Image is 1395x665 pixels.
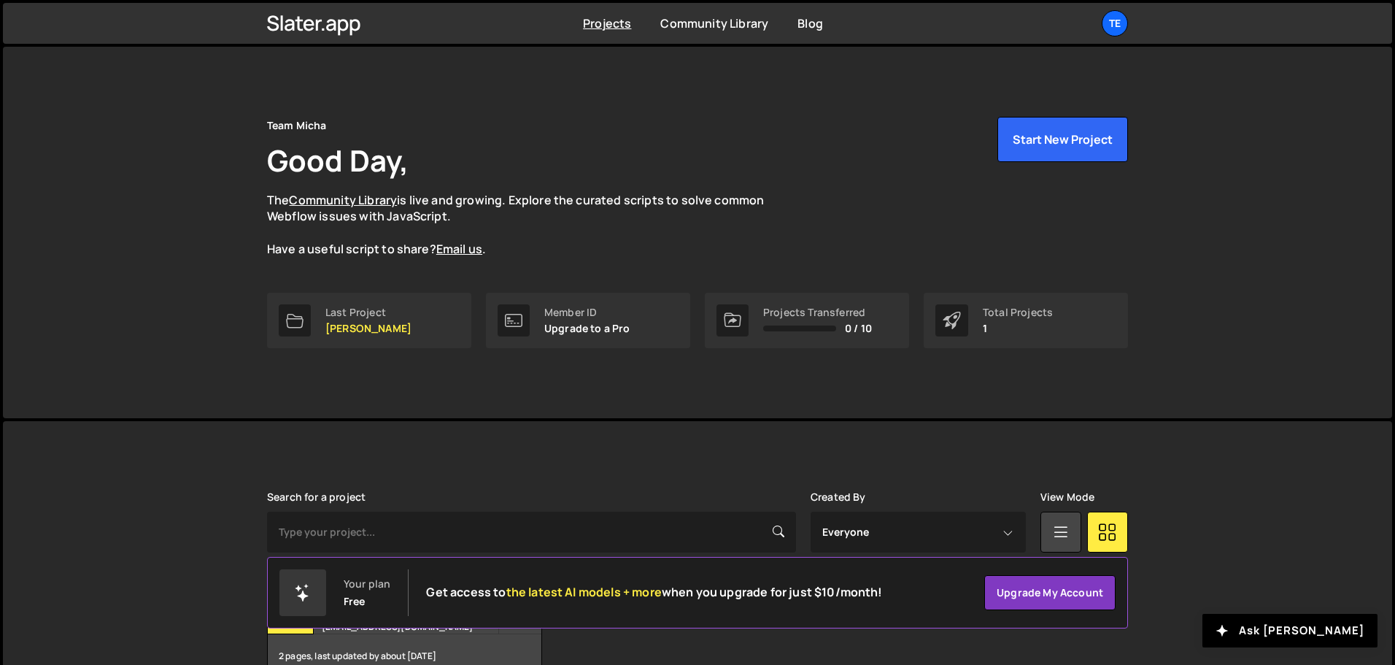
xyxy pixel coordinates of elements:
[797,15,823,31] a: Blog
[267,117,327,134] div: Team Micha
[325,323,411,334] p: [PERSON_NAME]
[983,323,1053,334] p: 1
[1040,491,1094,503] label: View Mode
[811,491,866,503] label: Created By
[267,512,796,553] input: Type your project...
[1202,614,1377,647] button: Ask [PERSON_NAME]
[763,307,872,318] div: Projects Transferred
[267,491,366,503] label: Search for a project
[1102,10,1128,36] a: Te
[660,15,768,31] a: Community Library
[426,585,882,599] h2: Get access to when you upgrade for just $10/month!
[845,323,872,334] span: 0 / 10
[583,15,631,31] a: Projects
[344,596,366,607] div: Free
[325,307,411,318] div: Last Project
[267,192,792,258] p: The is live and growing. Explore the curated scripts to solve common Webflow issues with JavaScri...
[544,307,630,318] div: Member ID
[984,575,1116,610] a: Upgrade my account
[436,241,482,257] a: Email us
[544,323,630,334] p: Upgrade to a Pro
[344,578,390,590] div: Your plan
[997,117,1128,162] button: Start New Project
[506,584,662,600] span: the latest AI models + more
[267,140,409,180] h1: Good Day,
[289,192,397,208] a: Community Library
[983,307,1053,318] div: Total Projects
[267,293,471,348] a: Last Project [PERSON_NAME]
